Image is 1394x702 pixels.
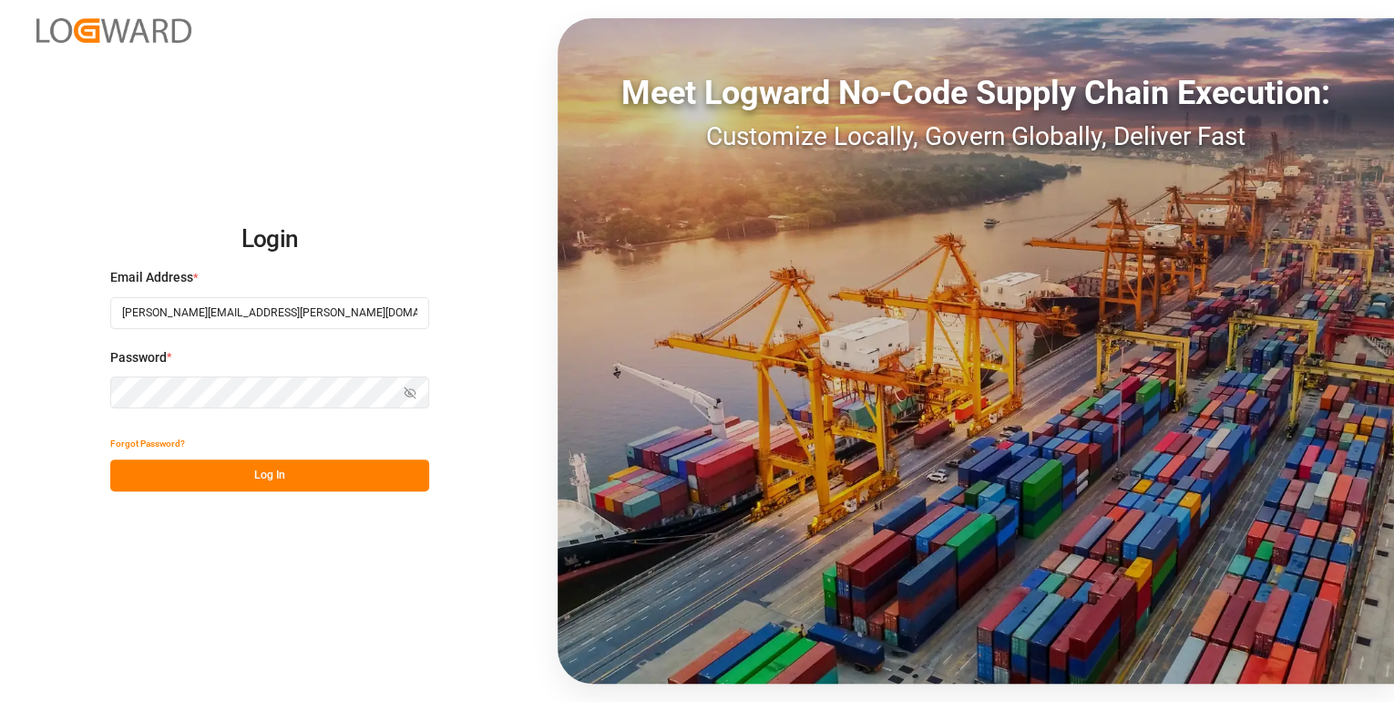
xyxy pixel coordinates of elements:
button: Forgot Password? [110,428,185,459]
div: Customize Locally, Govern Globally, Deliver Fast [558,118,1394,156]
img: Logward_new_orange.png [36,18,191,43]
span: Email Address [110,268,193,287]
button: Log In [110,459,429,491]
span: Password [110,348,167,367]
h2: Login [110,211,429,269]
input: Enter your email [110,297,429,329]
div: Meet Logward No-Code Supply Chain Execution: [558,68,1394,118]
